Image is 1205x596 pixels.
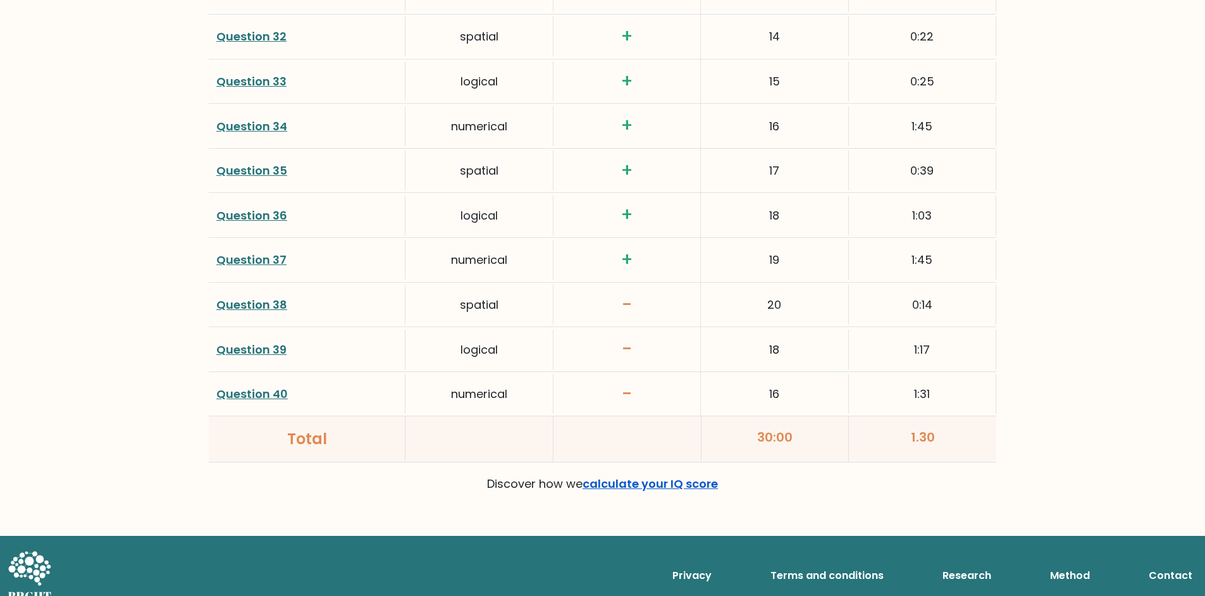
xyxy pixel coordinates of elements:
[701,330,848,369] div: 18
[701,240,848,280] div: 19
[701,196,848,235] div: 18
[849,374,996,414] div: 1:31
[216,208,287,223] a: Question 36
[849,240,996,280] div: 1:45
[405,330,553,369] div: logical
[405,61,553,101] div: logical
[216,252,287,268] a: Question 37
[849,61,996,101] div: 0:25
[561,383,693,405] h3: -
[561,204,693,226] h3: +
[216,118,287,134] a: Question 34
[561,71,693,92] h3: +
[701,374,848,414] div: 16
[216,428,397,450] div: Total
[765,563,889,588] a: Terms and conditions
[561,249,693,271] h3: +
[216,342,287,357] a: Question 39
[561,338,693,360] h3: -
[849,16,996,56] div: 0:22
[849,196,996,235] div: 1:03
[216,473,989,495] p: Discover how we
[1144,563,1197,588] a: Contact
[937,563,996,588] a: Research
[849,151,996,190] div: 0:39
[701,285,848,325] div: 20
[667,563,717,588] a: Privacy
[849,285,996,325] div: 0:14
[849,330,996,369] div: 1:17
[701,416,850,462] div: 30:00
[405,106,553,146] div: numerical
[701,16,848,56] div: 14
[405,240,553,280] div: numerical
[405,374,553,414] div: numerical
[701,61,848,101] div: 15
[405,196,553,235] div: logical
[216,28,287,44] a: Question 32
[561,115,693,137] h3: +
[561,26,693,47] h3: +
[405,16,553,56] div: spatial
[405,285,553,325] div: spatial
[561,160,693,182] h3: +
[405,151,553,190] div: spatial
[849,416,996,462] div: 1.30
[561,294,693,316] h3: -
[216,297,287,313] a: Question 38
[701,106,848,146] div: 16
[701,151,848,190] div: 17
[1045,563,1095,588] a: Method
[849,106,996,146] div: 1:45
[216,163,287,178] a: Question 35
[216,73,287,89] a: Question 33
[216,386,288,402] a: Question 40
[583,476,718,492] a: calculate your IQ score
